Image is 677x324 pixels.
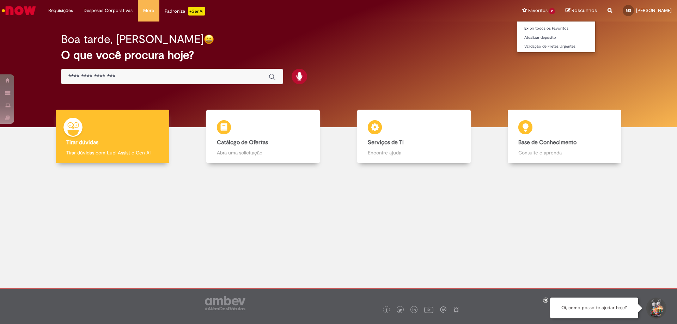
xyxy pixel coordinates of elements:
a: Validação de Fretes Urgentes [517,43,595,50]
p: Tirar dúvidas com Lupi Assist e Gen Ai [66,149,159,156]
img: logo_footer_youtube.png [424,305,433,314]
h2: O que você procura hoje? [61,49,616,61]
span: 2 [549,8,555,14]
p: Abra uma solicitação [217,149,309,156]
h2: Boa tarde, [PERSON_NAME] [61,33,204,45]
img: ServiceNow [1,4,37,18]
div: Padroniza [165,7,205,16]
a: Atualizar depósito [517,34,595,42]
img: logo_footer_naosei.png [453,306,459,313]
div: Oi, como posso te ajudar hoje? [550,298,638,318]
ul: Favoritos [517,21,596,53]
button: Iniciar Conversa de Suporte [645,298,666,319]
b: Serviços de TI [368,139,404,146]
b: Base de Conhecimento [518,139,577,146]
a: Tirar dúvidas Tirar dúvidas com Lupi Assist e Gen Ai [37,110,188,164]
span: [PERSON_NAME] [636,7,672,13]
span: Rascunhos [572,7,597,14]
a: Catálogo de Ofertas Abra uma solicitação [188,110,339,164]
img: logo_footer_workplace.png [440,306,446,313]
a: Base de Conhecimento Consulte e aprenda [489,110,640,164]
b: Tirar dúvidas [66,139,98,146]
span: Favoritos [528,7,548,14]
img: logo_footer_linkedin.png [413,308,416,312]
img: logo_footer_facebook.png [385,308,388,312]
span: MS [626,8,631,13]
p: Consulte e aprenda [518,149,611,156]
span: Despesas Corporativas [84,7,133,14]
img: logo_footer_twitter.png [398,308,402,312]
b: Catálogo de Ofertas [217,139,268,146]
a: Rascunhos [566,7,597,14]
span: More [143,7,154,14]
img: happy-face.png [204,34,214,44]
p: +GenAi [188,7,205,16]
p: Encontre ajuda [368,149,460,156]
img: logo_footer_ambev_rotulo_gray.png [205,296,245,310]
span: Requisições [48,7,73,14]
a: Serviços de TI Encontre ajuda [338,110,489,164]
a: Exibir todos os Favoritos [517,25,595,32]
